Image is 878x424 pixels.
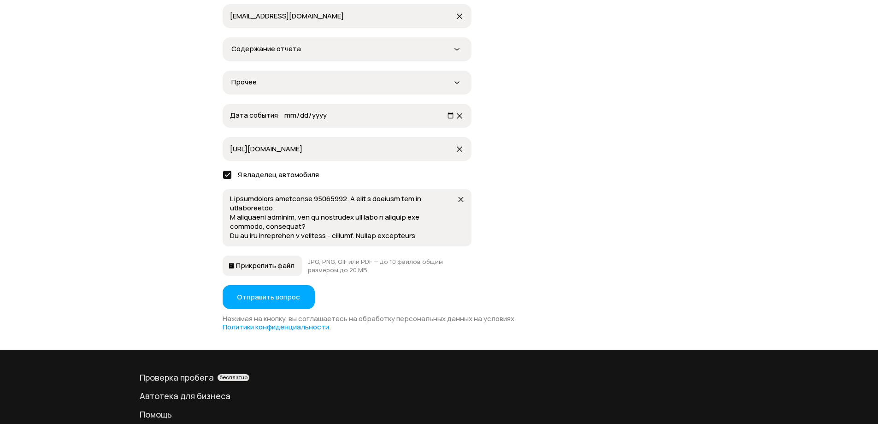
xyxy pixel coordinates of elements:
[308,257,471,274] p: JPG, PNG, GIF или PDF — до 10 файлов общим размером до 20 МБ
[230,194,453,240] textarea: закрыть
[140,372,739,383] div: Проверка пробега
[223,285,315,309] button: Отправить вопрос
[140,409,739,420] a: Помощь
[223,256,303,276] button: Прикрепить файл
[230,111,280,120] p: Дата события:
[231,44,452,54] div: Содержание отчета
[223,322,329,332] a: Политики конфиденциальности
[450,7,469,25] button: закрыть
[237,293,300,302] span: Отправить вопрос
[140,390,739,401] a: Автотека для бизнеса
[140,372,739,383] a: Проверка пробегабесплатно
[450,140,469,158] button: закрыть
[234,261,296,270] span: Прикрепить файл
[284,111,455,120] input: Дата события:закрыть
[219,374,247,381] span: бесплатно
[230,11,455,20] input: закрыть
[223,315,656,331] div: Нажимая на кнопку, вы соглашаетесь на обработку персональных данных на условиях .
[238,170,471,179] div: Я владелец автомобиля
[450,107,469,125] button: закрыть
[454,192,468,207] button: закрыть
[230,144,455,153] input: закрыть
[231,78,452,87] div: Прочее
